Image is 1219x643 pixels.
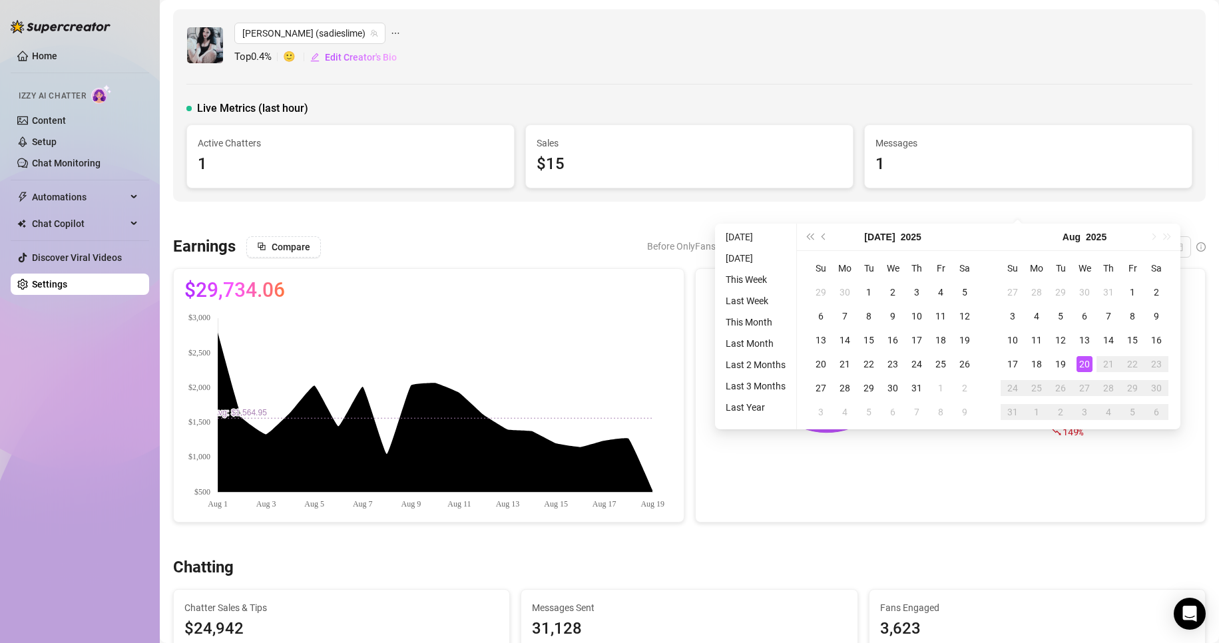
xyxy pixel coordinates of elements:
td: 2025-07-30 [1073,280,1097,304]
td: 2025-08-05 [857,400,881,424]
div: 28 [1100,380,1116,396]
td: 2025-08-16 [1144,328,1168,352]
div: 7 [909,404,925,420]
td: 2025-09-01 [1025,400,1049,424]
th: Mo [833,256,857,280]
th: We [1073,256,1097,280]
td: 2025-09-06 [1144,400,1168,424]
td: 2025-07-15 [857,328,881,352]
div: 23 [1148,356,1164,372]
div: 13 [813,332,829,348]
div: 2 [885,284,901,300]
td: 2025-08-13 [1073,328,1097,352]
div: 12 [1053,332,1069,348]
div: 24 [1005,380,1021,396]
span: ellipsis [391,23,400,44]
div: 3 [813,404,829,420]
td: 2025-08-02 [953,376,977,400]
img: Chat Copilot [17,219,26,228]
span: Top 0.4 % [234,49,283,65]
div: 28 [837,380,853,396]
a: Setup [32,136,57,147]
span: Chat Copilot [32,213,126,234]
li: This Week [720,272,791,288]
td: 2025-08-09 [953,400,977,424]
td: 2025-08-04 [1025,304,1049,328]
div: 9 [957,404,973,420]
span: Messages [875,136,1181,150]
div: 25 [1029,380,1045,396]
td: 2025-08-09 [1144,304,1168,328]
div: 31 [1005,404,1021,420]
div: 10 [909,308,925,324]
td: 2025-08-27 [1073,376,1097,400]
th: Th [905,256,929,280]
span: $24,942 [184,616,499,642]
td: 2025-08-30 [1144,376,1168,400]
div: 29 [861,380,877,396]
div: Open Intercom Messenger [1174,598,1206,630]
li: Last Month [720,335,791,351]
div: 30 [1148,380,1164,396]
td: 2025-07-24 [905,352,929,376]
div: 15 [861,332,877,348]
div: $15 [537,152,842,177]
span: Live Metrics (last hour) [197,101,308,116]
span: 🙂 [283,49,310,65]
button: Last year (Control + left) [802,224,817,250]
span: thunderbolt [17,192,28,202]
td: 2025-08-03 [1001,304,1025,328]
td: 2025-08-17 [1001,352,1025,376]
td: 2025-07-18 [929,328,953,352]
div: 27 [1077,380,1093,396]
div: 11 [933,308,949,324]
div: 29 [1124,380,1140,396]
div: 29 [1053,284,1069,300]
td: 2025-08-29 [1120,376,1144,400]
span: Chatter Sales & Tips [184,600,499,615]
li: [DATE] [720,229,791,245]
td: 2025-08-31 [1001,400,1025,424]
a: Home [32,51,57,61]
td: 2025-09-02 [1049,400,1073,424]
td: 2025-08-08 [1120,304,1144,328]
td: 2025-08-23 [1144,352,1168,376]
div: 30 [837,284,853,300]
div: 14 [837,332,853,348]
td: 2025-07-27 [809,376,833,400]
div: 14 [1100,332,1116,348]
span: Izzy AI Chatter [19,90,86,103]
div: 5 [1053,308,1069,324]
div: 3 [909,284,925,300]
span: Sadie (sadieslime) [242,23,377,43]
div: 18 [1029,356,1045,372]
td: 2025-07-25 [929,352,953,376]
a: Chat Monitoring [32,158,101,168]
th: Su [809,256,833,280]
th: We [881,256,905,280]
td: 2025-07-10 [905,304,929,328]
th: Th [1097,256,1120,280]
span: 149 % [1063,425,1083,438]
div: 3,623 [880,616,1194,642]
td: 2025-07-29 [857,376,881,400]
div: 1 [1124,284,1140,300]
td: 2025-08-03 [809,400,833,424]
td: 2025-07-09 [881,304,905,328]
div: 1 [933,380,949,396]
td: 2025-07-29 [1049,280,1073,304]
div: 4 [837,404,853,420]
td: 2025-07-06 [809,304,833,328]
td: 2025-08-10 [1001,328,1025,352]
div: 1 [875,152,1181,177]
th: Mo [1025,256,1049,280]
td: 2025-07-16 [881,328,905,352]
td: 2025-07-30 [881,376,905,400]
button: Compare [246,236,321,258]
div: 8 [1124,308,1140,324]
span: block [257,242,266,251]
span: Before OnlyFans cut [647,236,731,256]
div: 26 [1053,380,1069,396]
td: 2025-07-12 [953,304,977,328]
td: 2025-09-03 [1073,400,1097,424]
